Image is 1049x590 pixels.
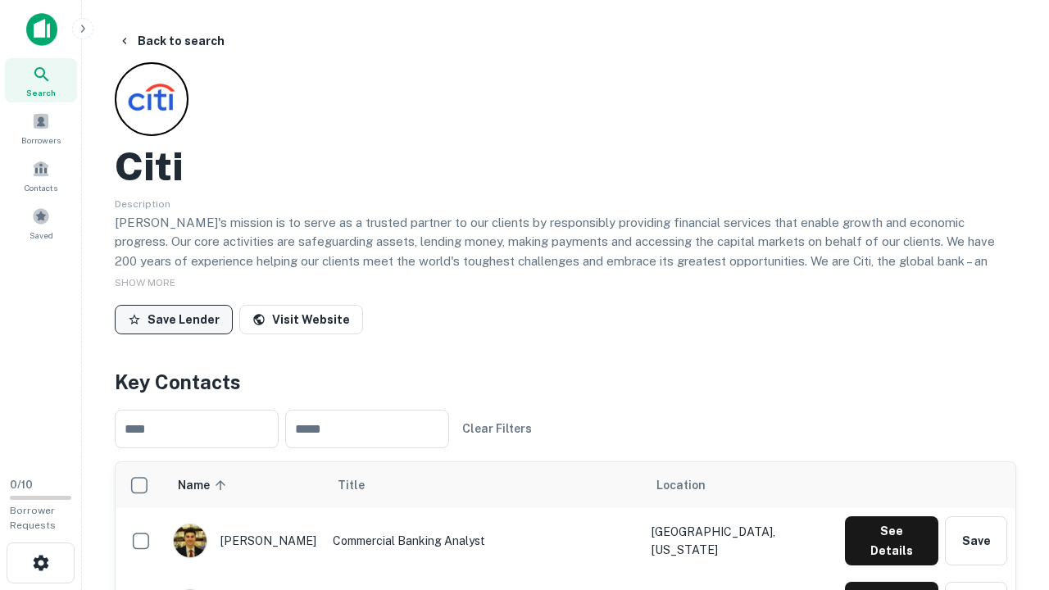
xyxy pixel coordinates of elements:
a: Saved [5,201,77,245]
td: Commercial Banking Analyst [325,508,643,574]
th: Location [643,462,837,508]
img: 1753279374948 [174,524,207,557]
span: Borrowers [21,134,61,147]
iframe: Chat Widget [967,459,1049,538]
th: Name [165,462,325,508]
h4: Key Contacts [115,367,1016,397]
p: [PERSON_NAME]'s mission is to serve as a trusted partner to our clients by responsibly providing ... [115,213,1016,310]
span: Borrower Requests [10,505,56,531]
span: Location [656,475,706,495]
td: [GEOGRAPHIC_DATA], [US_STATE] [643,508,837,574]
span: Search [26,86,56,99]
span: Title [338,475,386,495]
span: Saved [30,229,53,242]
img: capitalize-icon.png [26,13,57,46]
a: Visit Website [239,305,363,334]
th: Title [325,462,643,508]
span: 0 / 10 [10,479,33,491]
div: [PERSON_NAME] [173,524,316,558]
span: SHOW MORE [115,277,175,288]
a: Borrowers [5,106,77,150]
span: Name [178,475,231,495]
h2: Citi [115,143,184,190]
a: Search [5,58,77,102]
button: Save [945,516,1007,565]
button: Save Lender [115,305,233,334]
span: Contacts [25,181,57,194]
button: Clear Filters [456,414,538,443]
button: See Details [845,516,938,565]
a: Contacts [5,153,77,197]
span: Description [115,198,170,210]
button: Back to search [111,26,231,56]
